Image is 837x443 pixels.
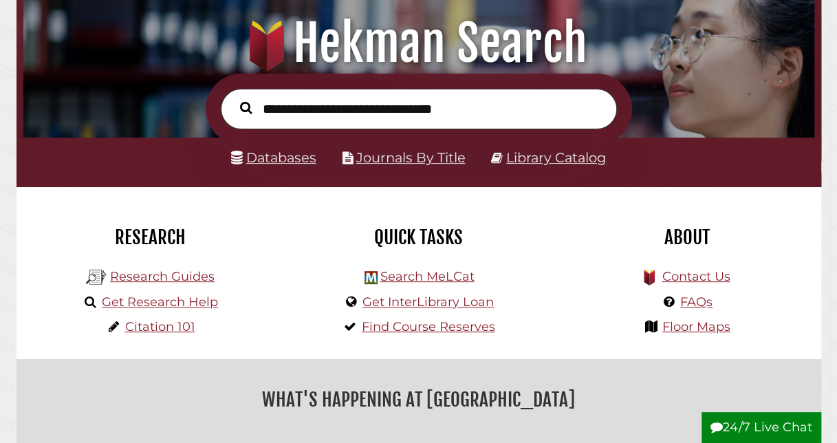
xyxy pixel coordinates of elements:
a: Search MeLCat [380,269,474,284]
h2: Quick Tasks [295,226,543,249]
a: Journals By Title [356,149,466,166]
h2: Research [27,226,274,249]
img: Hekman Library Logo [365,271,378,284]
img: Hekman Library Logo [86,267,107,288]
h2: What's Happening at [GEOGRAPHIC_DATA] [27,384,811,415]
a: Citation 101 [125,319,195,334]
a: FAQs [680,294,713,310]
h2: About [563,226,811,249]
a: Library Catalog [506,149,606,166]
a: Contact Us [662,269,730,284]
a: Research Guides [110,269,215,284]
a: Databases [231,149,316,166]
a: Get Research Help [102,294,218,310]
h1: Hekman Search [36,13,802,74]
i: Search [240,101,252,114]
a: Floor Maps [662,319,730,334]
a: Find Course Reserves [362,319,495,334]
a: Get InterLibrary Loan [362,294,494,310]
button: Search [233,98,259,118]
